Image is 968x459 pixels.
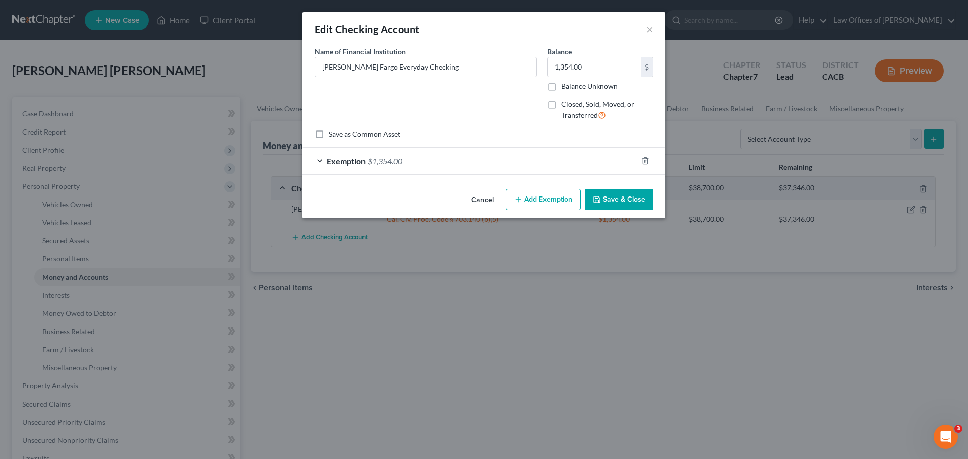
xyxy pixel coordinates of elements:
button: Add Exemption [506,189,581,210]
span: $1,354.00 [368,156,402,166]
button: Cancel [463,190,502,210]
span: Closed, Sold, Moved, or Transferred [561,100,634,119]
label: Balance [547,46,572,57]
iframe: Intercom live chat [934,425,958,449]
span: 3 [954,425,962,433]
span: Name of Financial Institution [315,47,406,56]
div: Edit Checking Account [315,22,419,36]
button: × [646,23,653,35]
div: $ [641,57,653,77]
button: Save & Close [585,189,653,210]
input: Enter name... [315,57,536,77]
label: Balance Unknown [561,81,618,91]
label: Save as Common Asset [329,129,400,139]
input: 0.00 [548,57,641,77]
span: Exemption [327,156,366,166]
